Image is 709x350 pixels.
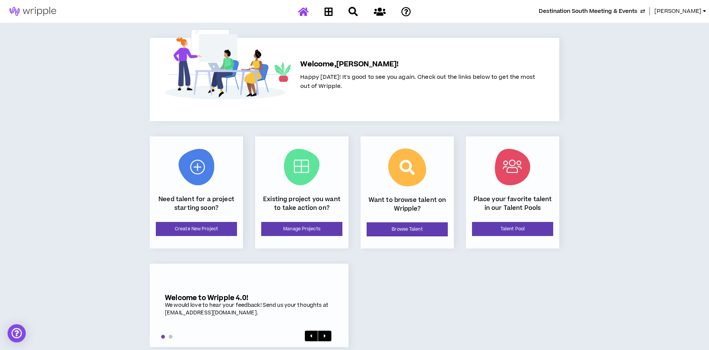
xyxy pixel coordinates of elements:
[300,59,535,70] h5: Welcome, [PERSON_NAME] !
[539,7,637,16] span: Destination South Meeting & Events
[472,222,553,236] a: Talent Pool
[261,222,342,236] a: Manage Projects
[472,195,553,212] p: Place your favorite talent in our Talent Pools
[165,294,333,302] h5: Welcome to Wripple 4.0!
[156,222,237,236] a: Create New Project
[539,7,645,16] button: Destination South Meeting & Events
[179,149,214,185] img: New Project
[165,302,333,317] div: We would love to hear your feedback! Send us your thoughts at [EMAIL_ADDRESS][DOMAIN_NAME].
[156,195,237,212] p: Need talent for a project starting soon?
[367,196,448,213] p: Want to browse talent on Wripple?
[495,149,530,185] img: Talent Pool
[367,222,448,236] a: Browse Talent
[8,324,26,342] div: Open Intercom Messenger
[284,149,320,185] img: Current Projects
[300,73,535,90] span: Happy [DATE]! It's good to see you again. Check out the links below to get the most out of Wripple.
[261,195,342,212] p: Existing project you want to take action on?
[654,7,701,16] span: [PERSON_NAME]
